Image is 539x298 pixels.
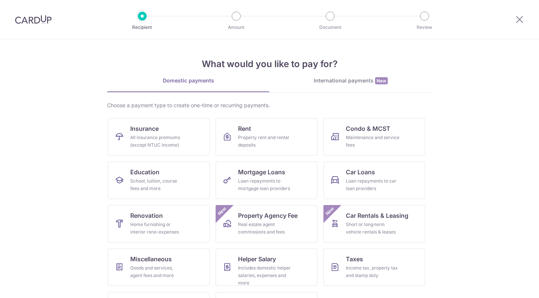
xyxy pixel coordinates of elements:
div: Short or long‑term vehicle rentals & leases [346,221,400,236]
a: Property Agency FeeReal estate agent commissions and feesNew [216,205,317,243]
a: TaxesIncome tax, property tax and stamp duty [323,249,425,286]
div: School, tuition, course fees and more [130,177,184,192]
span: Helper Salary [238,255,276,264]
p: Document [302,24,358,31]
span: New [375,77,388,84]
span: Renovation [130,211,163,220]
span: Taxes [346,255,363,264]
a: RentProperty rent and rental deposits [216,118,317,156]
span: Mortgage Loans [238,168,285,177]
p: Amount [208,24,264,31]
a: InsuranceAll insurance premiums (except NTUC Income) [108,118,210,156]
a: EducationSchool, tuition, course fees and more [108,162,210,199]
span: Insurance [130,124,159,133]
div: Domestic payments [107,77,269,84]
div: Choose a payment type to create one-time or recurring payments. [107,102,432,109]
span: Miscellaneous [130,255,172,264]
div: Income tax, property tax and stamp duty [346,264,400,279]
div: Real estate agent commissions and fees [238,221,292,236]
a: Mortgage LoansLoan repayments to mortgage loan providers [216,162,317,199]
a: Helper SalaryIncludes domestic helper salaries, expenses and more [216,249,317,286]
div: Maintenance and service fees [346,134,400,149]
a: RenovationHome furnishing or interior reno-expenses [108,205,210,243]
span: Car Loans [346,168,375,177]
a: Car Rentals & LeasingShort or long‑term vehicle rentals & leasesNew [323,205,425,243]
a: Condo & MCSTMaintenance and service fees [323,118,425,156]
span: Rent [238,124,251,133]
img: CardUp [15,15,52,24]
p: Recipient [115,24,170,31]
span: New [324,205,336,217]
div: All insurance premiums (except NTUC Income) [130,134,184,149]
a: Car LoansLoan repayments to car loan providers [323,162,425,199]
div: Home furnishing or interior reno-expenses [130,221,184,236]
div: Loan repayments to mortgage loan providers [238,177,292,192]
span: Education [130,168,159,177]
p: Review [397,24,452,31]
h4: What would you like to pay for? [107,57,432,71]
div: Goods and services, agent fees and more [130,264,184,279]
span: Car Rentals & Leasing [346,211,408,220]
span: Property Agency Fee [238,211,298,220]
div: Loan repayments to car loan providers [346,177,400,192]
a: MiscellaneousGoods and services, agent fees and more [108,249,210,286]
span: New [216,205,228,217]
span: Condo & MCST [346,124,390,133]
div: International payments [269,77,432,85]
div: Includes domestic helper salaries, expenses and more [238,264,292,287]
div: Property rent and rental deposits [238,134,292,149]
